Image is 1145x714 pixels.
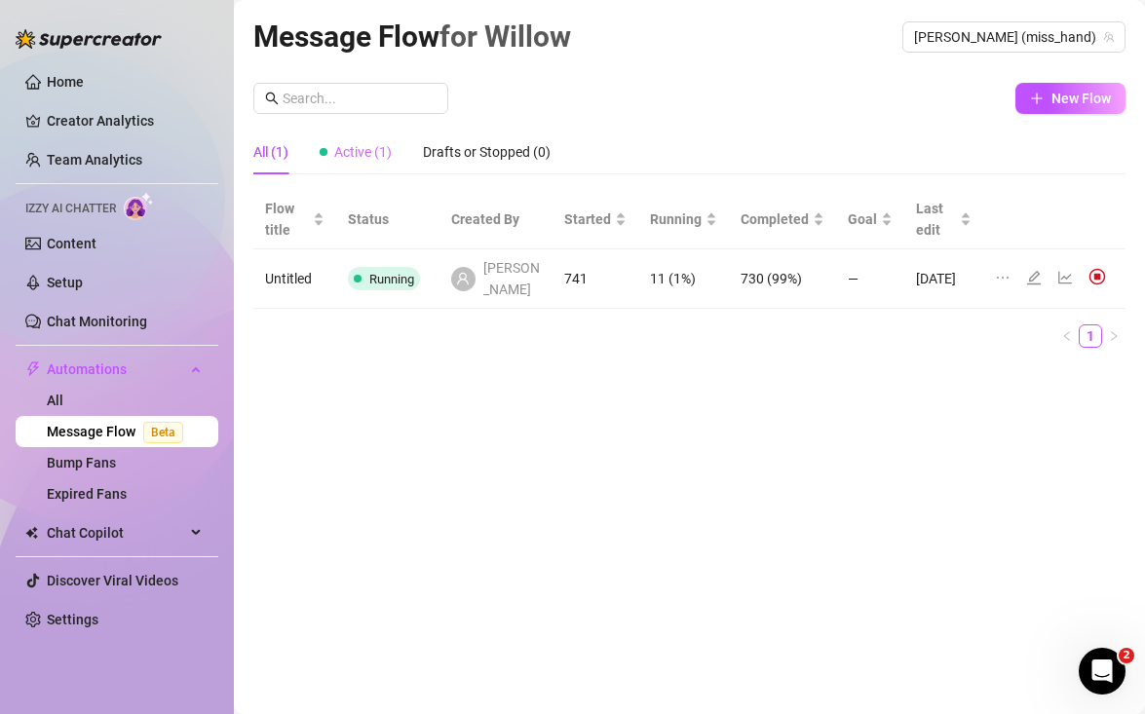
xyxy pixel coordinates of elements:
td: 11 (1%) [638,249,729,309]
span: Chat Copilot [47,517,185,548]
span: search [265,92,279,105]
span: for Willow [439,19,571,54]
span: ellipsis [995,270,1011,285]
a: Discover Viral Videos [47,573,178,588]
span: Active (1) [334,144,392,160]
a: Message FlowBeta [47,424,191,439]
th: Flow title [253,190,336,249]
div: All (1) [253,141,288,163]
img: AI Chatter [124,192,154,220]
span: Automations [47,354,185,385]
button: left [1055,324,1079,348]
span: Started [564,208,611,230]
img: logo-BBDzfeDw.svg [16,29,162,49]
input: Search... [283,88,437,109]
article: Message Flow [253,14,571,59]
li: Next Page [1102,324,1126,348]
button: New Flow [1015,83,1126,114]
a: Setup [47,275,83,290]
a: 1 [1080,325,1101,347]
th: Goal [836,190,904,249]
span: Running [650,208,702,230]
span: Goal [848,208,877,230]
iframe: Intercom live chat [1079,648,1126,695]
th: Completed [729,190,836,249]
a: Content [47,236,96,251]
span: Beta [143,422,183,443]
a: All [47,393,63,408]
th: Started [553,190,638,249]
td: 730 (99%) [729,249,836,309]
span: New Flow [1051,91,1111,106]
span: Willow (miss_hand) [914,22,1114,52]
span: user [456,272,470,285]
img: Chat Copilot [25,526,38,540]
a: Settings [47,612,98,627]
span: [PERSON_NAME] [483,257,541,300]
th: Status [336,190,439,249]
span: left [1061,330,1073,342]
td: [DATE] [904,249,983,309]
a: Creator Analytics [47,105,203,136]
span: thunderbolt [25,361,41,377]
td: Untitled [253,249,336,309]
span: team [1103,31,1115,43]
a: Expired Fans [47,486,127,502]
span: Running [369,272,414,286]
span: plus [1030,92,1044,105]
img: svg%3e [1088,268,1106,285]
span: 2 [1119,648,1134,663]
span: right [1108,330,1120,342]
td: — [836,249,904,309]
span: line-chart [1057,270,1073,285]
th: Last edit [904,190,983,249]
span: Last edit [916,198,956,241]
a: Bump Fans [47,455,116,470]
span: Completed [741,208,809,230]
li: Previous Page [1055,324,1079,348]
th: Created By [439,190,553,249]
a: Team Analytics [47,152,142,168]
div: Drafts or Stopped (0) [423,141,551,163]
a: Home [47,74,84,90]
span: edit [1026,270,1042,285]
th: Running [638,190,729,249]
span: Flow title [265,198,309,241]
td: 741 [553,249,638,309]
li: 1 [1079,324,1102,348]
button: right [1102,324,1126,348]
span: Izzy AI Chatter [25,200,116,218]
a: Chat Monitoring [47,314,147,329]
